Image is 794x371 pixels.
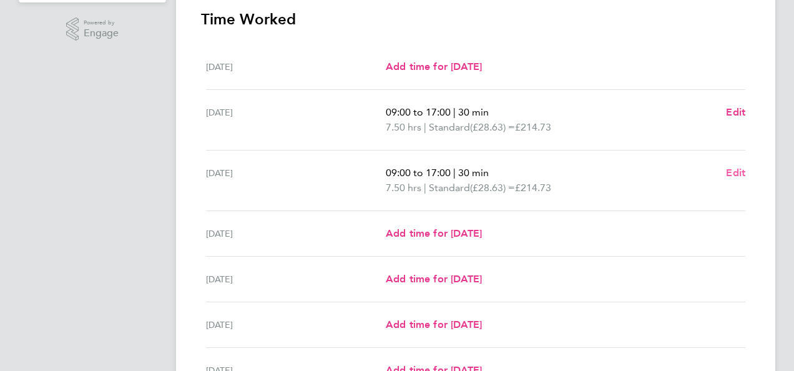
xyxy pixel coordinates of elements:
a: Edit [726,166,745,181]
span: | [453,167,456,179]
span: | [453,106,456,118]
span: 30 min [458,167,489,179]
span: £214.73 [515,182,551,194]
span: 30 min [458,106,489,118]
span: Edit [726,106,745,118]
a: Edit [726,105,745,120]
h3: Time Worked [201,9,750,29]
span: Add time for [DATE] [386,273,482,285]
span: | [424,121,426,133]
div: [DATE] [206,166,386,195]
a: Add time for [DATE] [386,317,482,332]
span: (£28.63) = [470,182,515,194]
div: [DATE] [206,272,386,287]
span: Add time for [DATE] [386,227,482,239]
span: (£28.63) = [470,121,515,133]
div: [DATE] [206,59,386,74]
span: Powered by [84,17,119,28]
a: Powered byEngage [66,17,119,41]
span: 7.50 hrs [386,182,421,194]
span: £214.73 [515,121,551,133]
div: [DATE] [206,105,386,135]
span: Engage [84,28,119,39]
a: Add time for [DATE] [386,59,482,74]
span: Add time for [DATE] [386,319,482,330]
span: 7.50 hrs [386,121,421,133]
span: 09:00 to 17:00 [386,106,451,118]
span: Edit [726,167,745,179]
span: | [424,182,426,194]
a: Add time for [DATE] [386,226,482,241]
div: [DATE] [206,226,386,241]
span: Add time for [DATE] [386,61,482,72]
span: Standard [429,120,470,135]
a: Add time for [DATE] [386,272,482,287]
div: [DATE] [206,317,386,332]
span: Standard [429,181,470,195]
span: 09:00 to 17:00 [386,167,451,179]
